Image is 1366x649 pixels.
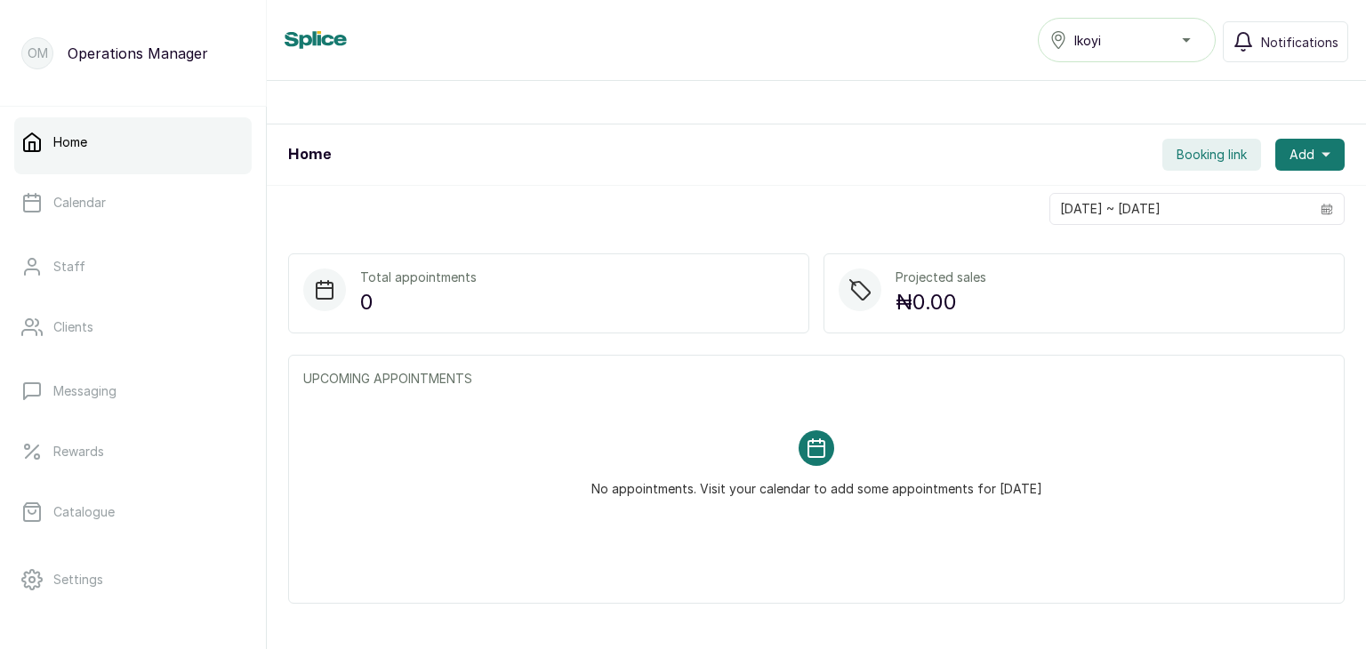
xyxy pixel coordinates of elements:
[360,286,477,318] p: 0
[1074,31,1101,50] span: Ikoyi
[28,44,48,62] p: OM
[1162,139,1261,171] button: Booking link
[1050,194,1310,224] input: Select date
[14,242,252,292] a: Staff
[53,571,103,589] p: Settings
[896,268,986,286] p: Projected sales
[1038,18,1216,62] button: Ikoyi
[591,466,1042,498] p: No appointments. Visit your calendar to add some appointments for [DATE]
[14,427,252,477] a: Rewards
[14,555,252,605] a: Settings
[53,133,87,151] p: Home
[14,178,252,228] a: Calendar
[1177,146,1247,164] span: Booking link
[360,268,477,286] p: Total appointments
[1290,146,1314,164] span: Add
[53,382,117,400] p: Messaging
[288,144,331,165] h1: Home
[68,43,208,64] p: Operations Manager
[303,370,1330,388] p: UPCOMING APPOINTMENTS
[14,487,252,537] a: Catalogue
[14,302,252,352] a: Clients
[53,318,93,336] p: Clients
[1261,33,1338,52] span: Notifications
[53,258,85,276] p: Staff
[53,194,106,212] p: Calendar
[53,503,115,521] p: Catalogue
[1223,21,1348,62] button: Notifications
[1321,203,1333,215] svg: calendar
[896,286,986,318] p: ₦0.00
[53,443,104,461] p: Rewards
[14,366,252,416] a: Messaging
[1275,139,1345,171] button: Add
[14,117,252,167] a: Home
